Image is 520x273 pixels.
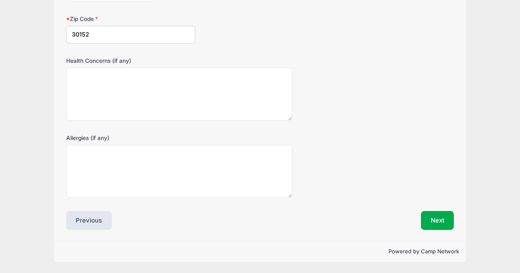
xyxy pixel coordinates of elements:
button: Next [421,211,454,230]
button: Previous [66,211,112,230]
p: Powered by Camp Network [61,248,460,256]
label: Allergies (if any) [66,134,196,142]
input: xxxxx [66,26,196,44]
label: Zip Code [66,15,196,23]
label: Health Concerns (if any) [66,57,196,65]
